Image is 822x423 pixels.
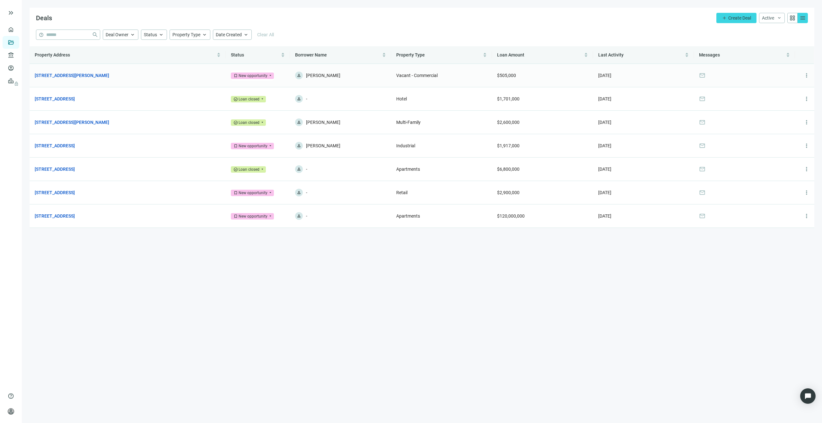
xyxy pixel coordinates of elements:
[233,191,238,195] span: bookmark
[699,213,705,219] span: mail
[497,143,520,148] span: $1,917,000
[497,96,520,101] span: $1,701,000
[598,213,611,219] span: [DATE]
[297,167,301,171] span: person
[699,52,720,57] span: Messages
[497,190,520,195] span: $2,900,000
[800,92,813,105] button: more_vert
[239,166,259,173] div: Loan closed
[800,210,813,222] button: more_vert
[789,15,796,21] span: grid_view
[306,118,340,126] span: [PERSON_NAME]
[130,32,136,38] span: keyboard_arrow_up
[777,15,782,21] span: keyboard_arrow_down
[699,119,705,125] span: mail
[396,120,421,125] span: Multi-Family
[39,32,44,37] span: help
[297,190,301,195] span: person
[35,52,70,57] span: Property Address
[306,212,307,220] span: -
[239,119,259,126] div: Loan closed
[172,32,200,37] span: Property Type
[699,72,705,79] span: mail
[233,120,238,125] span: check_circle
[8,393,14,399] span: help
[306,95,307,103] span: -
[497,167,520,172] span: $6,800,000
[598,96,611,101] span: [DATE]
[306,189,307,196] span: -
[598,190,611,195] span: [DATE]
[297,214,301,218] span: person
[803,96,810,102] span: more_vert
[396,213,420,219] span: Apartments
[598,167,611,172] span: [DATE]
[239,73,267,79] div: New opportunity
[158,32,164,38] span: keyboard_arrow_up
[800,15,806,21] span: menu
[233,97,238,101] span: check_circle
[239,96,259,102] div: Loan closed
[297,120,301,125] span: person
[35,72,109,79] a: [STREET_ADDRESS][PERSON_NAME]
[762,15,774,21] span: Active
[144,32,157,37] span: Status
[233,214,238,219] span: bookmark
[306,142,340,150] span: [PERSON_NAME]
[233,73,238,78] span: bookmark
[7,9,15,17] button: keyboard_double_arrow_right
[497,213,525,219] span: $120,000,000
[497,52,524,57] span: Loan Amount
[297,73,301,78] span: person
[722,15,727,21] span: add
[800,388,816,404] div: Open Intercom Messenger
[800,116,813,129] button: more_vert
[106,32,128,37] span: Deal Owner
[254,30,277,40] button: Clear All
[759,13,785,23] button: Activekeyboard_arrow_down
[800,139,813,152] button: more_vert
[699,142,705,149] span: mail
[699,166,705,172] span: mail
[396,167,420,172] span: Apartments
[306,165,307,173] span: -
[800,69,813,82] button: more_vert
[231,52,244,57] span: Status
[803,166,810,172] span: more_vert
[800,163,813,176] button: more_vert
[497,73,516,78] span: $505,000
[803,142,810,149] span: more_vert
[396,96,407,101] span: Hotel
[243,32,249,38] span: keyboard_arrow_up
[35,212,75,220] a: [STREET_ADDRESS]
[239,190,267,196] div: New opportunity
[297,143,301,148] span: person
[699,189,705,196] span: mail
[396,73,438,78] span: Vacant - Commercial
[35,166,75,173] a: [STREET_ADDRESS]
[216,32,242,37] span: Date Created
[35,189,75,196] a: [STREET_ADDRESS]
[306,72,340,79] span: [PERSON_NAME]
[202,32,207,38] span: keyboard_arrow_up
[716,13,756,23] button: addCreate Deal
[728,15,751,21] span: Create Deal
[35,95,75,102] a: [STREET_ADDRESS]
[803,213,810,219] span: more_vert
[233,144,238,148] span: bookmark
[295,52,327,57] span: Borrower Name
[800,186,813,199] button: more_vert
[803,119,810,125] span: more_vert
[239,213,267,220] div: New opportunity
[598,52,624,57] span: Last Activity
[297,97,301,101] span: person
[497,120,520,125] span: $2,600,000
[598,73,611,78] span: [DATE]
[598,120,611,125] span: [DATE]
[233,167,238,172] span: check_circle
[396,143,415,148] span: Industrial
[803,72,810,79] span: more_vert
[396,52,425,57] span: Property Type
[598,143,611,148] span: [DATE]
